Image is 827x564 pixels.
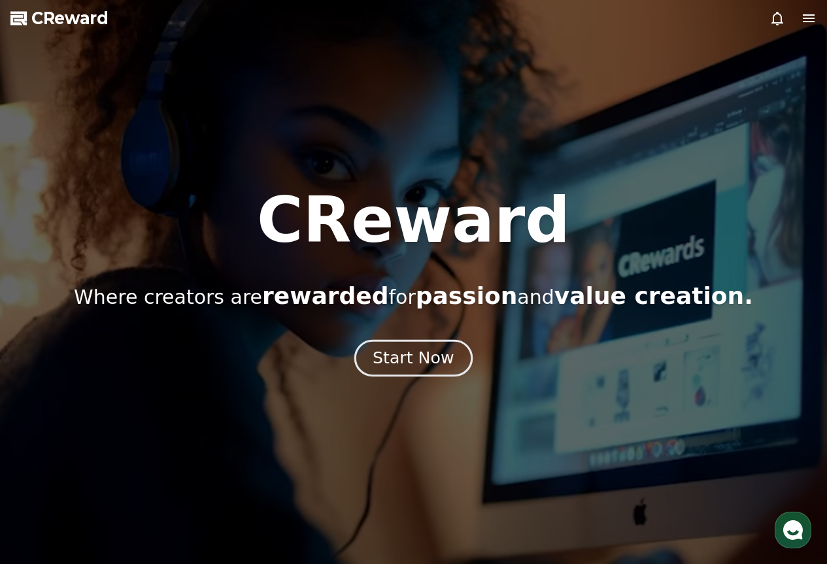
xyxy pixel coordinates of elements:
span: passion [416,282,518,309]
span: Settings [194,434,226,444]
a: Messages [86,414,169,447]
a: Start Now [357,354,470,366]
a: Settings [169,414,251,447]
h1: CReward [257,189,570,252]
span: rewarded [262,282,388,309]
span: value creation. [554,282,753,309]
div: Start Now [373,347,454,369]
p: Where creators are for and [74,283,753,309]
span: Home [33,434,56,444]
a: CReward [10,8,109,29]
span: CReward [31,8,109,29]
a: Home [4,414,86,447]
button: Start Now [354,339,473,376]
span: Messages [109,435,147,445]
